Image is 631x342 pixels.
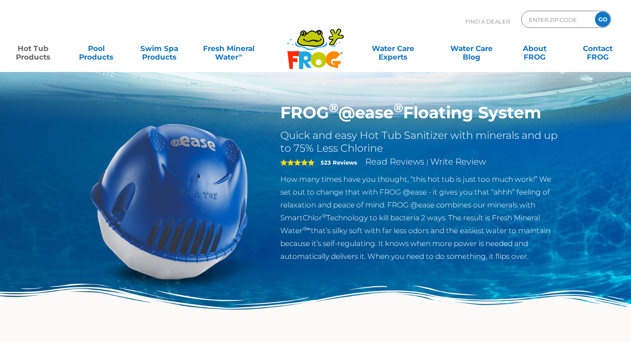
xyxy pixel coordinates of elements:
[198,40,259,57] a: Fresh MineralWater∞
[447,40,496,57] a: Water CareBlog
[426,158,428,166] span: |
[280,129,561,155] h2: Quick and easy Hot Tub Sanitizer with minerals and up to 75% Less Chlorine
[573,40,622,57] a: ContactFROG
[280,103,561,123] h1: FROG @ease Floating System
[303,225,311,232] sup: ®∞
[321,159,357,166] strong: 523 Reviews
[329,100,338,115] sup: ®
[595,12,610,27] input: GO
[394,100,403,115] sup: ®
[465,11,510,32] p: Find A Dealer
[353,40,433,57] a: Water CareExperts
[365,156,425,167] a: Read Reviews
[322,213,326,219] sup: ®
[238,52,242,58] sup: ∞
[135,40,184,57] a: Swim SpaProducts
[72,40,121,57] a: PoolProducts
[280,159,315,166] span: 5
[282,17,349,69] img: Frog Products Logo
[280,173,561,263] p: How many times have you thought, “this hot tub is just too much work!” We set out to change that ...
[9,40,58,57] a: Hot TubProducts
[71,103,267,299] img: hot-tub-product-atease-system.png
[430,156,486,167] a: Write Review
[510,40,559,57] a: AboutFROG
